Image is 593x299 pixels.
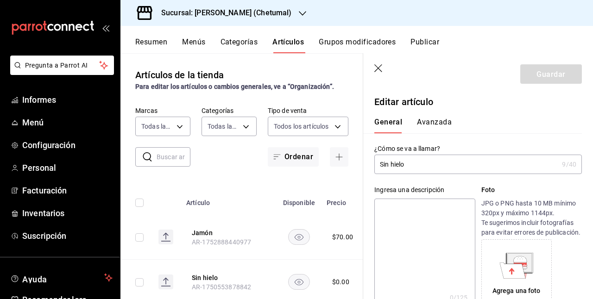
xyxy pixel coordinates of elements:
font: Ordenar [284,152,313,161]
font: Avanzada [417,118,452,126]
font: $ [332,278,336,286]
font: Categorías [221,37,258,46]
font: 9 [562,161,566,168]
font: Artículos de la tienda [135,69,224,81]
div: pestañas de navegación [135,37,593,53]
font: Jamón [192,229,213,237]
div: pestañas de navegación [374,117,571,133]
button: Pregunta a Parrot AI [10,56,114,75]
font: Inventarios [22,208,64,218]
button: editar-ubicación-del-producto [192,227,266,237]
font: 0.00 [336,278,349,286]
font: Configuración [22,140,76,150]
font: Suscripción [22,231,66,241]
font: Disponible [283,199,315,207]
font: Te sugerimos incluir fotografías para evitar errores de publicación. [481,219,581,236]
font: 70.00 [336,233,353,241]
font: Marcas [135,106,158,114]
font: Menús [182,37,205,46]
font: Foto [481,186,495,193]
font: Pregunta a Parrot AI [25,62,88,69]
font: Publicar [410,37,439,46]
font: Sucursal: [PERSON_NAME] (Chetumal) [161,8,291,17]
font: JPG o PNG hasta 10 MB mínimo 320px y máximo 1144px. [481,199,576,217]
font: ¿Cómo se va a llamar? [374,144,440,152]
font: Artículos [272,37,304,46]
font: Editar artículo [374,96,433,107]
font: Menú [22,118,44,127]
font: Precio [327,199,346,207]
font: Artículo [186,199,210,207]
font: AR-1752888440977 [192,238,251,246]
font: Facturación [22,186,67,195]
font: $ [332,233,336,241]
font: AR-1750553878842 [192,283,251,291]
font: Ayuda [22,274,47,284]
font: Grupos modificadores [319,37,396,46]
button: Ordenar [268,147,319,167]
font: /40 [566,161,576,168]
font: Para editar los artículos o cambios generales, ve a “Organización”. [135,83,334,90]
font: Ingresa una descripción [374,186,444,193]
font: Agrega una foto [492,287,541,294]
button: editar-ubicación-del-producto [192,272,266,282]
font: Todas las categorías, Sin categoría [208,123,309,130]
button: abrir_cajón_menú [102,24,109,31]
a: Pregunta a Parrot AI [6,67,114,77]
font: Todas las marcas, Sin marca [141,123,225,130]
font: Tipo de venta [268,106,307,114]
font: Sin hielo [192,274,218,281]
button: disponibilidad-producto [288,274,310,290]
font: Todos los artículos [274,123,329,130]
font: General [374,118,402,126]
font: Personal [22,163,56,173]
font: Categorías [202,106,233,114]
font: Resumen [135,37,167,46]
font: Informes [22,95,56,105]
button: disponibilidad-producto [288,229,310,245]
input: Buscar artículo [157,148,190,166]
